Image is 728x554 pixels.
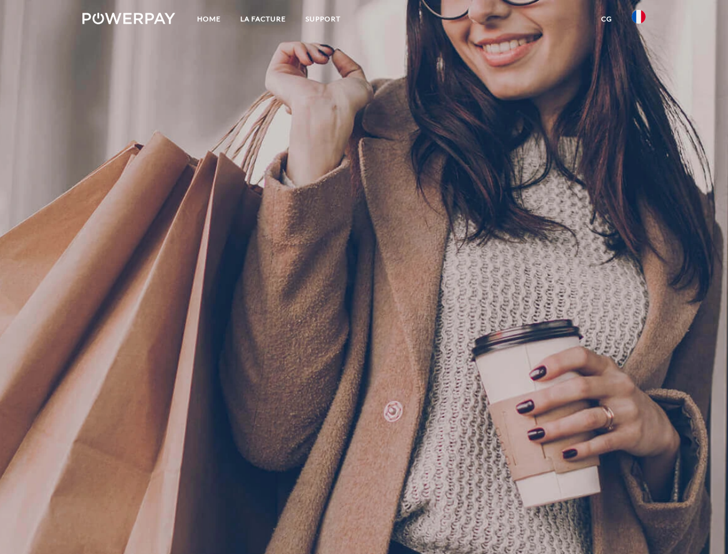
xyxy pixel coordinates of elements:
[296,9,350,29] a: Support
[591,9,622,29] a: CG
[231,9,296,29] a: LA FACTURE
[82,13,175,24] img: logo-powerpay-white.svg
[187,9,231,29] a: Home
[632,10,646,24] img: fr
